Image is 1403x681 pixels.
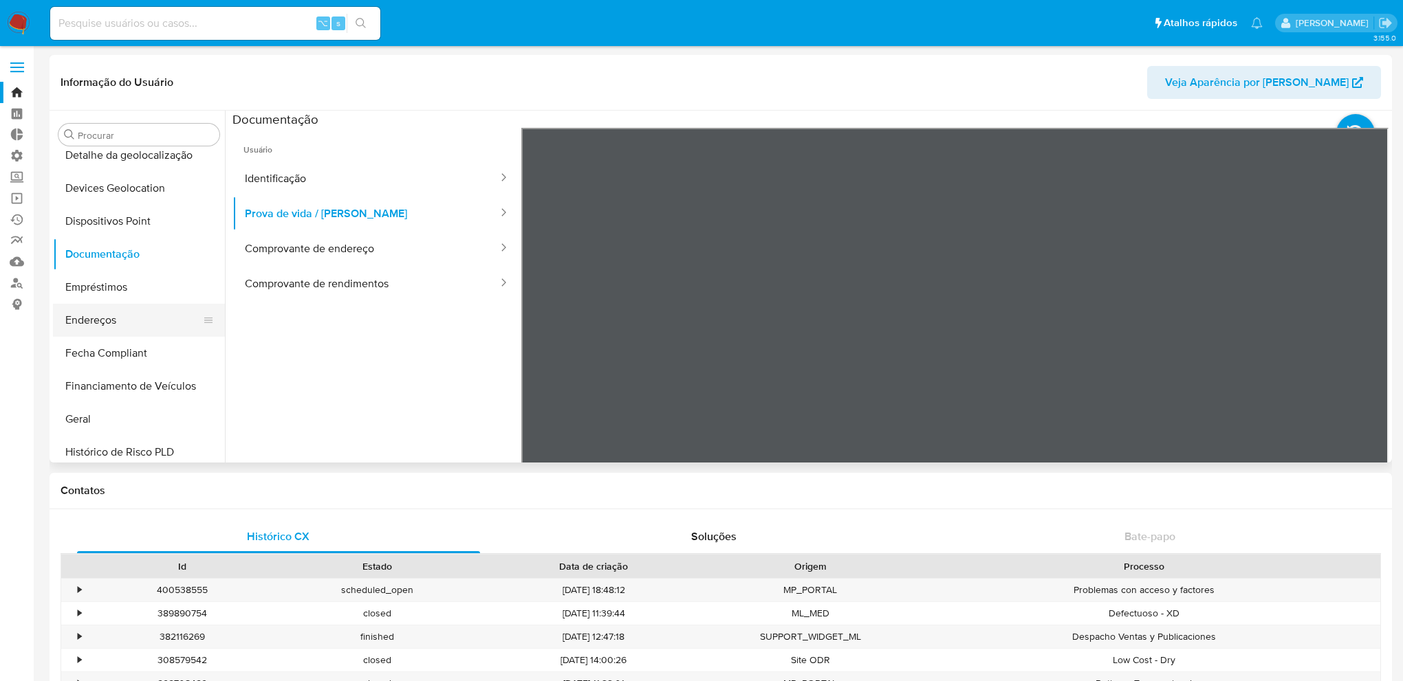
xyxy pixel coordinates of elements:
[85,649,280,671] div: 308579542
[1296,16,1373,30] p: kleber.bueno@mercadolivre.com
[280,649,475,671] div: closed
[908,579,1380,601] div: Problemas con acceso y factores
[280,579,475,601] div: scheduled_open
[64,129,75,140] button: Procurar
[78,129,214,142] input: Procurar
[336,16,340,30] span: s
[53,337,225,370] button: Fecha Compliant
[475,579,713,601] div: [DATE] 18:48:12
[1165,66,1349,99] span: Veja Aparência por [PERSON_NAME]
[78,607,81,620] div: •
[85,579,280,601] div: 400538555
[713,649,908,671] div: Site ODR
[908,625,1380,648] div: Despacho Ventas y Publicaciones
[85,602,280,625] div: 389890754
[78,583,81,596] div: •
[50,14,380,32] input: Pesquise usuários ou casos...
[723,559,898,573] div: Origem
[280,602,475,625] div: closed
[1164,16,1237,30] span: Atalhos rápidos
[247,528,309,544] span: Histórico CX
[53,139,225,172] button: Detalhe da geolocalização
[917,559,1371,573] div: Processo
[713,579,908,601] div: MP_PORTAL
[318,16,328,30] span: ⌥
[1124,528,1175,544] span: Bate-papo
[1147,66,1381,99] button: Veja Aparência por [PERSON_NAME]
[908,649,1380,671] div: Low Cost - Dry
[908,602,1380,625] div: Defectuoso - XD
[53,172,225,205] button: Devices Geolocation
[475,602,713,625] div: [DATE] 11:39:44
[1378,16,1393,30] a: Sair
[78,654,81,667] div: •
[347,14,375,33] button: search-icon
[61,76,173,89] h1: Informação do Usuário
[53,304,214,337] button: Endereços
[475,649,713,671] div: [DATE] 14:00:26
[290,559,465,573] div: Estado
[53,436,225,469] button: Histórico de Risco PLD
[95,559,270,573] div: Id
[53,370,225,403] button: Financiamento de Veículos
[475,625,713,648] div: [DATE] 12:47:18
[691,528,737,544] span: Soluções
[78,630,81,643] div: •
[53,238,225,271] button: Documentação
[53,403,225,436] button: Geral
[713,625,908,648] div: SUPPORT_WIDGET_ML
[53,205,225,238] button: Dispositivos Point
[1251,17,1263,29] a: Notificações
[53,271,225,304] button: Empréstimos
[280,625,475,648] div: finished
[61,484,1381,498] h1: Contatos
[484,559,704,573] div: Data de criação
[85,625,280,648] div: 382116269
[713,602,908,625] div: ML_MED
